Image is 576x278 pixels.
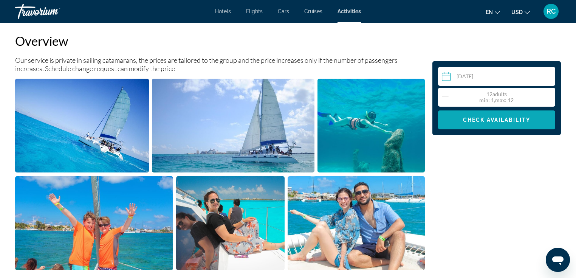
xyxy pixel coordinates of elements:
[15,176,173,270] button: Open full-screen image slider
[544,92,551,103] button: Increment adults
[486,6,500,17] button: Change language
[495,97,505,103] span: max
[541,3,561,19] button: User Menu
[338,8,361,14] a: Activities
[479,97,488,103] span: min
[442,92,449,103] button: Decrement adults
[15,78,149,173] button: Open full-screen image slider
[317,78,425,173] button: Open full-screen image slider
[152,78,314,173] button: Open full-screen image slider
[511,9,523,15] span: USD
[479,97,514,103] div: : 1, : 12
[486,91,507,97] span: 12
[492,91,507,97] span: Adults
[15,33,425,48] h2: Overview
[304,8,322,14] a: Cruises
[15,56,425,73] p: Our service is private in sailing catamarans, the prices are tailored to the group and the price ...
[511,6,530,17] button: Change currency
[438,110,555,129] button: Check Availability
[547,8,556,15] span: RC
[246,8,263,14] a: Flights
[288,176,425,270] button: Open full-screen image slider
[15,2,91,21] a: Travorium
[463,117,530,123] span: Check Availability
[278,8,289,14] a: Cars
[176,176,285,270] button: Open full-screen image slider
[215,8,231,14] a: Hotels
[438,88,555,107] button: Travelers: 12 adults, 0 children
[546,248,570,272] iframe: Button to launch messaging window
[486,9,493,15] span: en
